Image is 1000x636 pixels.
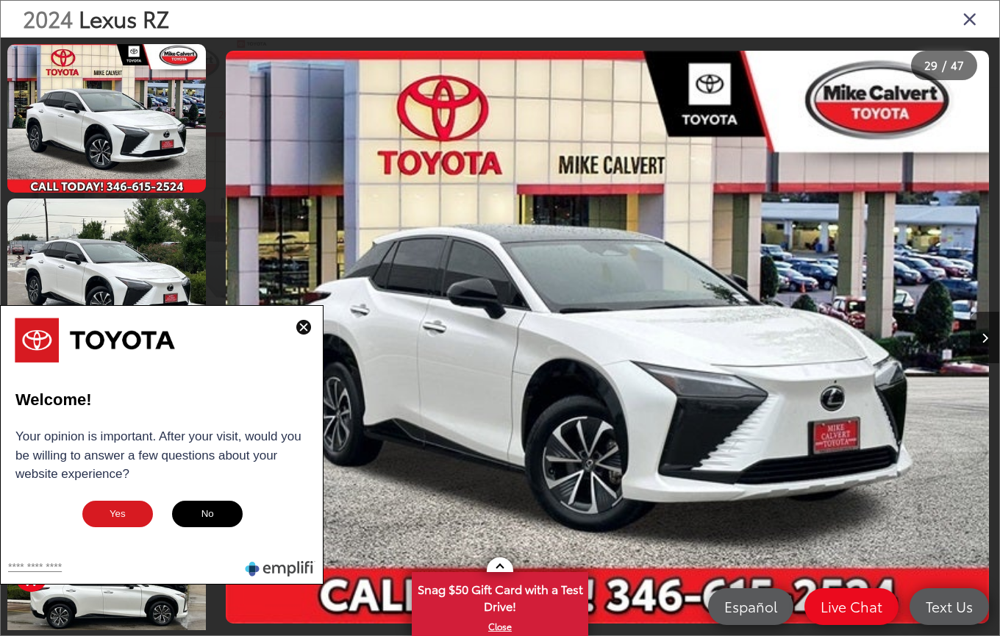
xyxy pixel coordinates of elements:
[708,588,793,625] a: Español
[23,2,73,34] span: 2024
[918,597,980,615] span: Text Us
[804,588,899,625] a: Live Chat
[79,2,170,34] span: Lexus RZ
[910,588,989,625] a: Text Us
[940,60,948,71] span: /
[717,597,785,615] span: Español
[413,574,587,618] span: Snag $50 Gift Card with a Test Drive!
[970,312,999,363] button: Next image
[963,9,977,28] i: Close gallery
[951,57,964,73] span: 47
[5,43,207,194] img: 2024 Lexus RZ 450e Premium
[226,51,989,624] img: 2024 Lexus RZ 450e Premium
[813,597,890,615] span: Live Chat
[5,197,207,349] img: 2024 Lexus RZ 450e Premium
[924,57,938,73] span: 29
[215,51,999,624] div: 2024 Lexus RZ 450e Premium 0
